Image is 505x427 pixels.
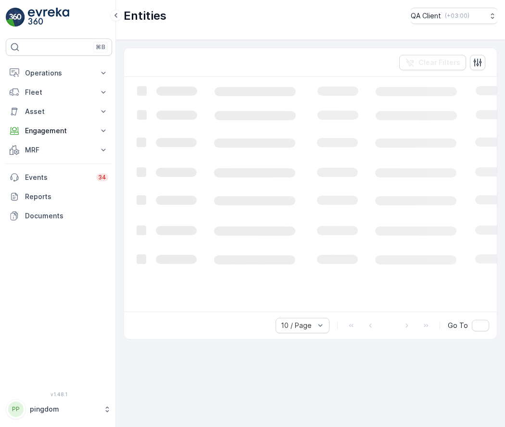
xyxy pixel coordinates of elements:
a: Documents [6,206,112,226]
p: MRF [25,145,93,155]
p: Engagement [25,126,93,136]
button: MRF [6,140,112,160]
p: Operations [25,68,93,78]
p: 34 [98,174,106,181]
p: Clear Filters [418,58,460,67]
span: Go To [448,321,468,330]
p: ( +03:00 ) [445,12,469,20]
p: Documents [25,211,108,221]
button: PPpingdom [6,399,112,419]
img: logo [6,8,25,27]
p: QA Client [411,11,441,21]
p: Asset [25,107,93,116]
button: Asset [6,102,112,121]
button: Clear Filters [399,55,466,70]
a: Events34 [6,168,112,187]
span: v 1.48.1 [6,391,112,397]
div: PP [8,402,24,417]
button: Engagement [6,121,112,140]
button: Operations [6,63,112,83]
a: Reports [6,187,112,206]
p: pingdom [30,404,99,414]
p: ⌘B [96,43,105,51]
img: logo_light-DOdMpM7g.png [28,8,69,27]
p: Fleet [25,88,93,97]
p: Events [25,173,90,182]
p: Reports [25,192,108,201]
button: QA Client(+03:00) [411,8,497,24]
p: Entities [124,8,166,24]
button: Fleet [6,83,112,102]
